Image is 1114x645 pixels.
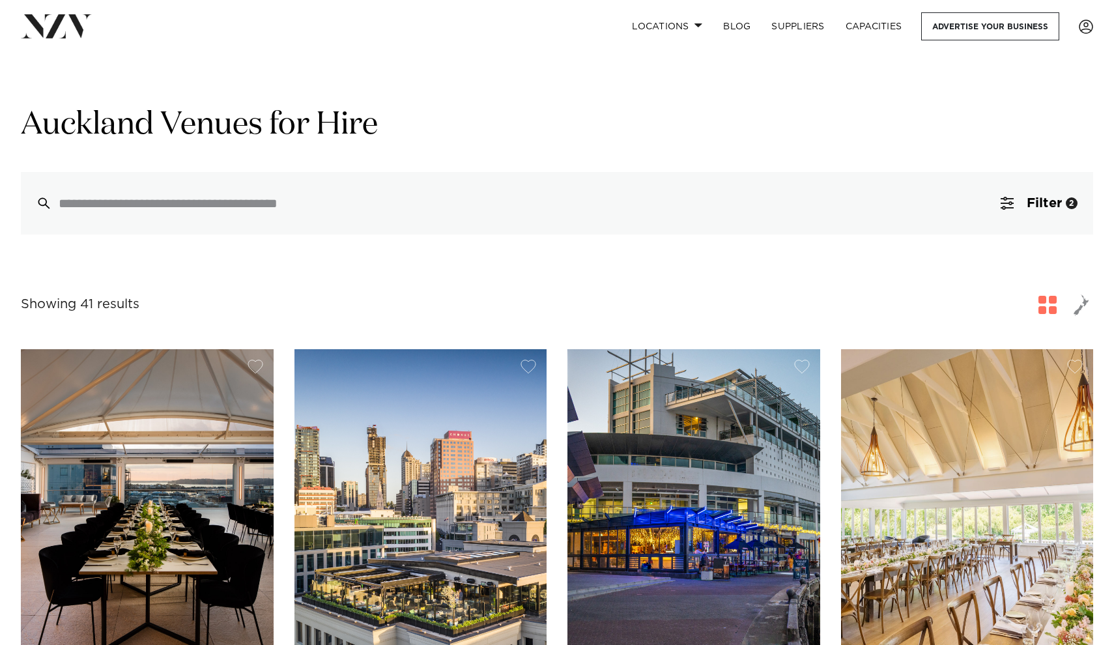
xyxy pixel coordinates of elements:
[921,12,1059,40] a: Advertise your business
[1027,197,1062,210] span: Filter
[21,294,139,315] div: Showing 41 results
[761,12,835,40] a: SUPPLIERS
[713,12,761,40] a: BLOG
[21,105,1093,146] h1: Auckland Venues for Hire
[1066,197,1078,209] div: 2
[621,12,713,40] a: Locations
[835,12,913,40] a: Capacities
[21,14,92,38] img: nzv-logo.png
[985,172,1093,235] button: Filter2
